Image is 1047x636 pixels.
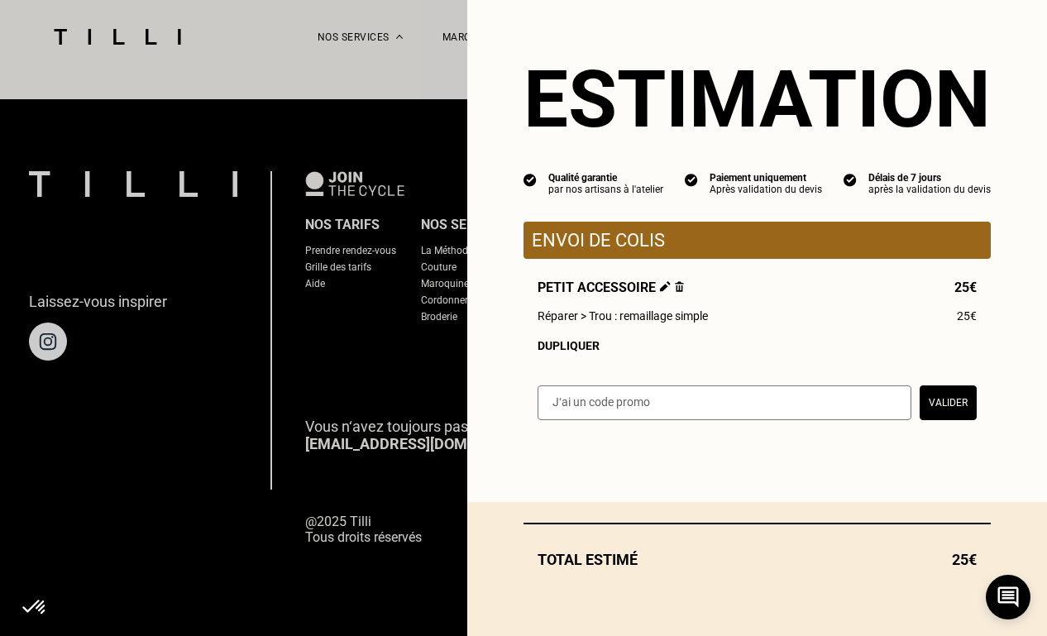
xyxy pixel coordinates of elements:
input: J‘ai un code promo [538,385,911,420]
img: Éditer [660,281,671,292]
img: icon list info [844,172,857,187]
span: Petit accessoire [538,280,684,295]
div: Délais de 7 jours [868,172,991,184]
p: Envoi de colis [532,230,982,251]
div: Total estimé [523,551,991,568]
div: Après validation du devis [710,184,822,195]
span: 25€ [954,280,977,295]
div: Paiement uniquement [710,172,822,184]
img: Supprimer [675,281,684,292]
div: après la validation du devis [868,184,991,195]
span: Réparer > Trou : remaillage simple [538,309,708,323]
div: par nos artisans à l'atelier [548,184,663,195]
img: icon list info [523,172,537,187]
div: Qualité garantie [548,172,663,184]
section: Estimation [523,53,991,146]
div: Dupliquer [538,339,977,352]
span: 25€ [957,309,977,323]
button: Valider [920,385,977,420]
span: 25€ [952,551,977,568]
img: icon list info [685,172,698,187]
